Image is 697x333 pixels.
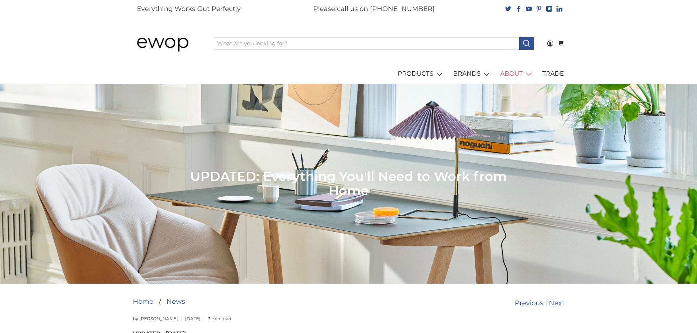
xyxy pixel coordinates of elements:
[549,300,565,306] a: Next
[496,64,538,84] a: ABOUT
[206,316,231,321] span: 3 min read
[183,316,201,321] span: [DATE]
[543,298,549,308] span: |
[129,64,568,84] nav: main navigation
[133,298,153,305] a: Home
[133,316,178,321] a: by [PERSON_NAME]
[137,4,241,14] p: Everything Works Out Perfectly
[133,298,185,305] nav: breadcrumbs
[538,64,568,84] a: TRADE
[394,64,449,84] a: PRODUCTS
[184,169,513,198] h1: UPDATED: Everything You'll Need to Work from Home
[313,4,435,14] p: Please call us on [PHONE_NUMBER]
[166,298,185,305] a: News
[214,37,520,50] input: What are you looking for?
[449,64,496,84] a: BRANDS
[515,300,543,306] a: Previous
